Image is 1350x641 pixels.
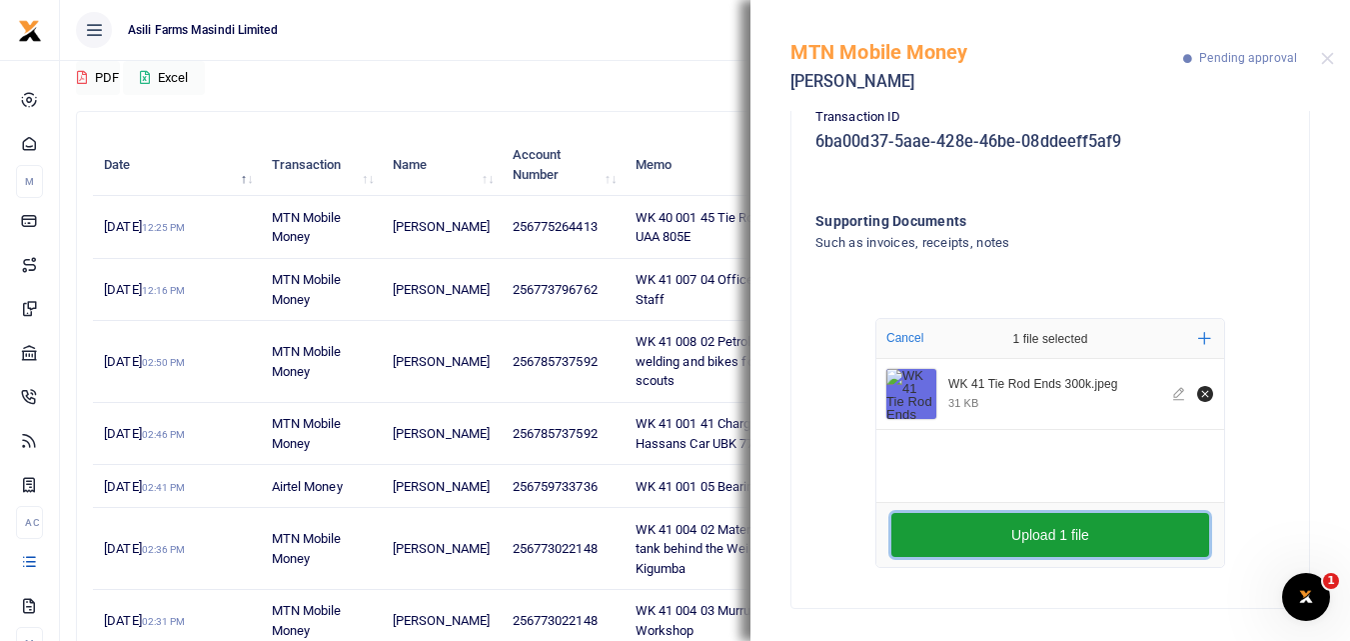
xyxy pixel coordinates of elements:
[123,61,205,95] button: Excel
[636,334,860,388] span: WK 41 008 02 Petrol for spraying welding and bikes for security and crop scouts
[120,21,286,39] span: Asili Farms Masindi Limited
[636,210,855,245] span: WK 40 001 45 Tie Rods for Mistubishu UAA 805E
[636,272,839,307] span: WK 41 007 04 Office chairs for new Staff
[1323,573,1339,589] span: 1
[142,482,186,493] small: 02:41 PM
[948,396,978,410] div: 31 KB
[1190,324,1219,353] button: Add more files
[104,541,185,556] span: [DATE]
[891,513,1209,557] button: Upload 1 file
[104,479,185,494] span: [DATE]
[513,541,598,556] span: 256773022148
[18,19,42,43] img: logo-small
[513,613,598,628] span: 256773022148
[76,61,120,95] button: PDF
[513,479,598,494] span: 256759733736
[393,479,490,494] span: [PERSON_NAME]
[1194,383,1216,405] button: Remove file
[965,319,1135,359] div: 1 file selected
[260,134,381,196] th: Transaction: activate to sort column ascending
[104,426,185,441] span: [DATE]
[142,544,186,555] small: 02:36 PM
[104,219,185,234] span: [DATE]
[18,22,42,37] a: logo-small logo-large logo-large
[513,219,598,234] span: 256775264413
[636,522,852,576] span: WK 41 004 02 Materials for the Septic tank behind the Weighbridge Office Kigumba
[875,318,1225,568] div: File Uploader
[393,219,490,234] span: [PERSON_NAME]
[886,369,936,419] img: WK 41 Tie Rod Ends 300k.jpeg
[93,134,260,196] th: Date: activate to sort column descending
[393,282,490,297] span: [PERSON_NAME]
[272,416,342,451] span: MTN Mobile Money
[104,354,185,369] span: [DATE]
[16,165,43,198] li: M
[815,210,1204,232] h4: Supporting Documents
[1199,51,1297,65] span: Pending approval
[142,357,186,368] small: 02:50 PM
[815,107,1285,128] p: Transaction ID
[272,272,342,307] span: MTN Mobile Money
[790,40,1183,64] h5: MTN Mobile Money
[513,426,598,441] span: 256785737592
[272,479,343,494] span: Airtel Money
[513,282,598,297] span: 256773796762
[948,377,1161,393] div: WK 41 Tie Rod Ends 300k.jpeg
[272,344,342,379] span: MTN Mobile Money
[382,134,502,196] th: Name: activate to sort column ascending
[142,429,186,440] small: 02:46 PM
[636,479,864,494] span: WK 41 001 05 Bearings for TRW Harrow
[393,541,490,556] span: [PERSON_NAME]
[272,531,342,566] span: MTN Mobile Money
[815,132,1285,152] h5: 6ba00d37-5aae-428e-46be-08ddeeff5af9
[16,506,43,539] li: Ac
[880,325,929,351] button: Cancel
[142,285,186,296] small: 12:16 PM
[513,354,598,369] span: 256785737592
[790,72,1183,92] h5: [PERSON_NAME]
[104,613,185,628] span: [DATE]
[1321,52,1334,65] button: Close
[393,354,490,369] span: [PERSON_NAME]
[1169,383,1191,405] button: Edit file WK 41 Tie Rod Ends 300k.jpeg
[393,426,490,441] span: [PERSON_NAME]
[142,616,186,627] small: 02:31 PM
[104,282,185,297] span: [DATE]
[624,134,875,196] th: Memo: activate to sort column ascending
[1282,573,1330,621] iframe: Intercom live chat
[501,134,624,196] th: Account Number: activate to sort column ascending
[272,603,342,638] span: MTN Mobile Money
[636,603,846,638] span: WK 41 004 03 Murrum for Compound Workshop
[272,210,342,245] span: MTN Mobile Money
[636,416,839,451] span: WK 41 001 41 Charges for servicing Hassans Car UBK 773K
[815,232,1204,254] h4: Such as invoices, receipts, notes
[142,222,186,233] small: 12:25 PM
[393,613,490,628] span: [PERSON_NAME]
